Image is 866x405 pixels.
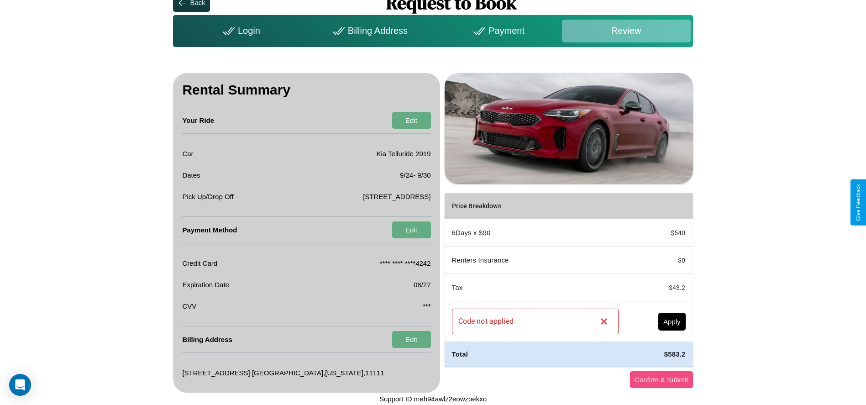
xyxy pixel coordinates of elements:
[414,279,431,291] p: 08/27
[182,300,196,312] p: CVV
[658,313,686,331] button: Apply
[400,169,431,181] p: 9 / 24 - 9 / 30
[363,190,430,203] p: [STREET_ADDRESS]
[626,274,693,301] td: $ 43.2
[9,374,31,396] div: Open Intercom Messenger
[626,219,693,247] td: $ 540
[452,281,619,294] p: Tax
[392,112,431,129] button: Edit
[379,393,487,405] p: Support ID: meh94awlz2eowzoekxo
[626,247,693,274] td: $ 0
[182,367,384,379] p: [STREET_ADDRESS] [GEOGRAPHIC_DATA] , [US_STATE] , 11111
[182,107,214,133] h4: Your Ride
[182,279,229,291] p: Expiration Date
[433,20,562,42] div: Payment
[452,254,619,266] p: Renters Insurance
[633,349,686,359] h4: $ 583.2
[445,193,626,219] th: Price Breakdown
[182,257,217,269] p: Credit Card
[392,221,431,238] button: Edit
[445,193,693,366] table: simple table
[182,190,233,203] p: Pick Up/Drop Off
[855,184,861,221] div: Give Feedback
[392,331,431,348] button: Edit
[562,20,691,42] div: Review
[452,226,619,239] p: 6 Days x $ 90
[182,217,237,243] h4: Payment Method
[182,326,232,352] h4: Billing Address
[630,371,693,388] button: Confirm & Submit
[182,73,430,107] h3: Rental Summary
[376,147,430,160] p: Kia Telluride 2019
[182,169,200,181] p: Dates
[182,147,193,160] p: Car
[304,20,433,42] div: Billing Address
[175,20,304,42] div: Login
[452,349,619,359] h4: Total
